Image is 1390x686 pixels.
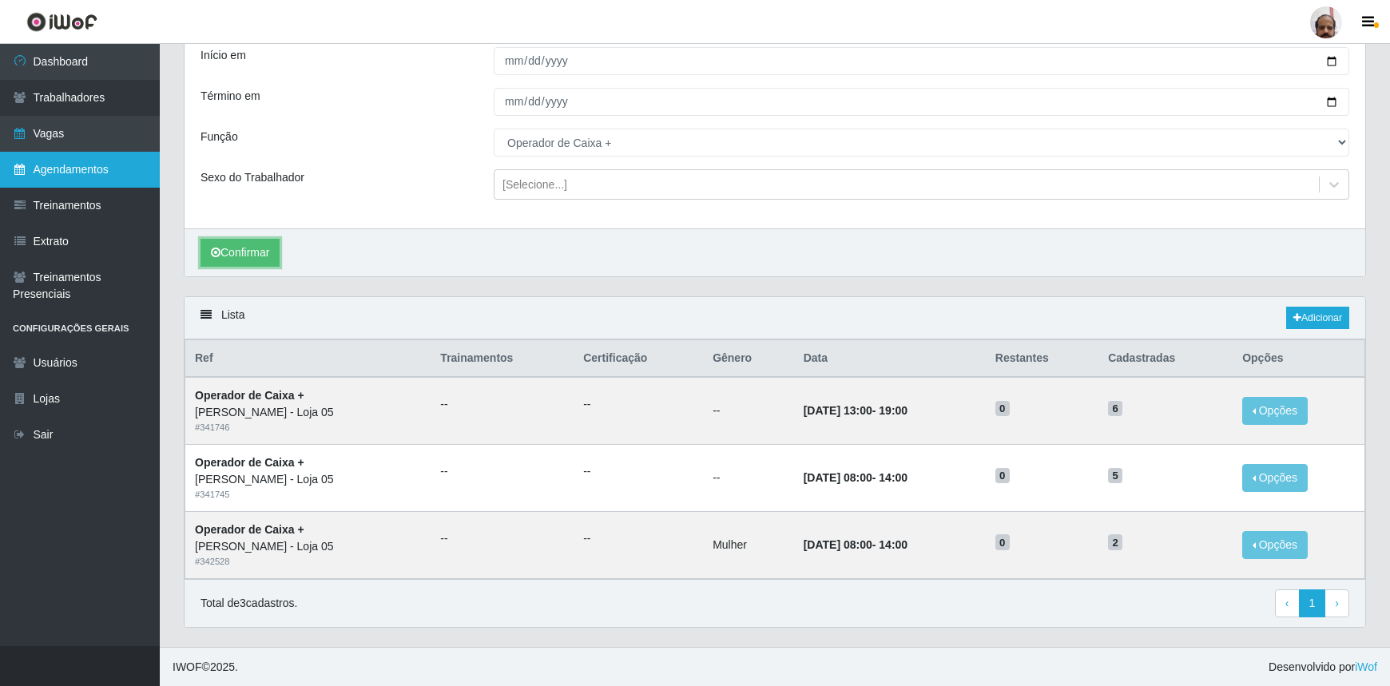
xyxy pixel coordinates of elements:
img: CoreUI Logo [26,12,97,32]
p: Total de 3 cadastros. [201,595,297,612]
label: Função [201,129,238,145]
button: Opções [1242,531,1308,559]
strong: - [804,538,907,551]
span: 6 [1108,401,1122,417]
time: [DATE] 08:00 [804,538,872,551]
div: # 341745 [195,488,421,502]
label: Sexo do Trabalhador [201,169,304,186]
input: 00/00/0000 [494,47,1349,75]
span: › [1335,597,1339,609]
a: 1 [1299,589,1326,618]
strong: - [804,404,907,417]
a: Adicionar [1286,307,1349,329]
th: Trainamentos [431,340,574,378]
span: 0 [995,401,1010,417]
div: [PERSON_NAME] - Loja 05 [195,538,421,555]
td: Mulher [703,511,794,578]
span: 0 [995,534,1010,550]
time: 14:00 [879,471,907,484]
label: Término em [201,88,260,105]
time: 19:00 [879,404,907,417]
a: Previous [1275,589,1300,618]
a: Next [1324,589,1349,618]
button: Opções [1242,464,1308,492]
th: Certificação [574,340,703,378]
nav: pagination [1275,589,1349,618]
div: [PERSON_NAME] - Loja 05 [195,404,421,421]
th: Data [794,340,986,378]
ul: -- [583,396,693,413]
th: Cadastradas [1098,340,1233,378]
strong: Operador de Caixa + [195,389,304,402]
td: -- [703,445,794,512]
span: Desenvolvido por [1269,659,1377,676]
ul: -- [440,463,564,480]
span: 2 [1108,534,1122,550]
strong: - [804,471,907,484]
ul: -- [440,396,564,413]
span: IWOF [173,660,202,673]
time: [DATE] 08:00 [804,471,872,484]
ul: -- [583,530,693,547]
span: 5 [1108,468,1122,484]
div: [Selecione...] [502,176,567,193]
time: [DATE] 13:00 [804,404,872,417]
button: Opções [1242,397,1308,425]
td: -- [703,377,794,444]
th: Opções [1233,340,1364,378]
time: 14:00 [879,538,907,551]
span: 0 [995,468,1010,484]
div: # 342528 [195,555,421,569]
ul: -- [583,463,693,480]
a: iWof [1355,660,1377,673]
strong: Operador de Caixa + [195,523,304,536]
label: Início em [201,47,246,64]
th: Gênero [703,340,794,378]
div: Lista [185,297,1365,339]
ul: -- [440,530,564,547]
strong: Operador de Caixa + [195,456,304,469]
span: © 2025 . [173,659,238,676]
span: ‹ [1285,597,1289,609]
div: # 341746 [195,421,421,434]
input: 00/00/0000 [494,88,1349,116]
div: [PERSON_NAME] - Loja 05 [195,471,421,488]
button: Confirmar [201,239,280,267]
th: Ref [185,340,431,378]
th: Restantes [986,340,1098,378]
